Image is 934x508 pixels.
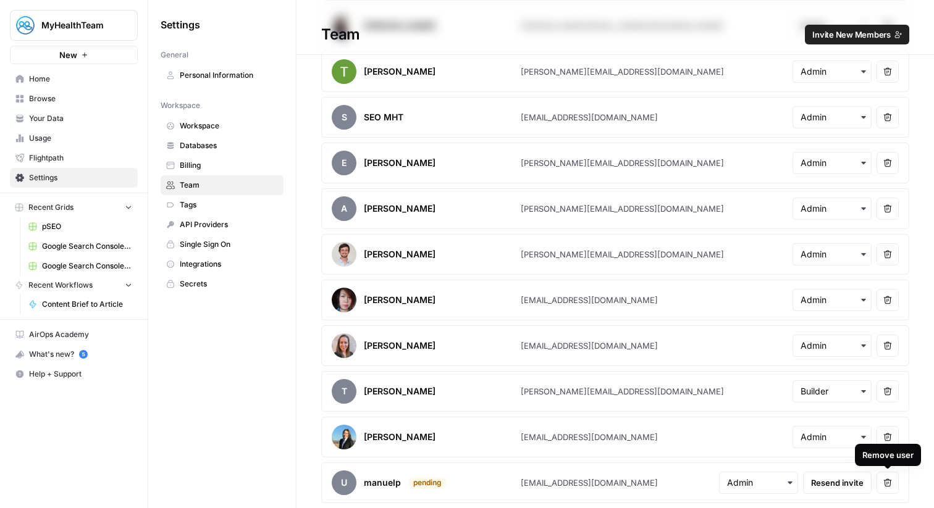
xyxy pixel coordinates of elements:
[161,175,284,195] a: Team
[521,385,724,398] div: [PERSON_NAME][EMAIL_ADDRESS][DOMAIN_NAME]
[803,472,872,494] button: Resend invite
[10,46,138,64] button: New
[29,73,132,85] span: Home
[364,202,435,215] div: [PERSON_NAME]
[521,431,658,443] div: [EMAIL_ADDRESS][DOMAIN_NAME]
[161,254,284,274] a: Integrations
[180,259,278,270] span: Integrations
[801,157,864,169] input: Admin
[29,113,132,124] span: Your Data
[332,425,356,449] img: avatar
[42,221,132,232] span: pSEO
[180,70,278,81] span: Personal Information
[23,236,138,256] a: Google Search Console - [URL][DOMAIN_NAME]
[42,241,132,252] span: Google Search Console - [URL][DOMAIN_NAME]
[161,235,284,254] a: Single Sign On
[521,202,724,215] div: [PERSON_NAME][EMAIL_ADDRESS][DOMAIN_NAME]
[332,242,356,267] img: avatar
[161,100,200,111] span: Workspace
[59,49,77,61] span: New
[11,345,137,364] div: What's new?
[801,294,864,306] input: Admin
[161,17,200,32] span: Settings
[10,69,138,89] a: Home
[161,65,284,85] a: Personal Information
[521,477,658,489] div: [EMAIL_ADDRESS][DOMAIN_NAME]
[801,248,864,260] input: Admin
[161,274,284,294] a: Secrets
[862,449,914,461] div: Remove user
[29,152,132,164] span: Flightpath
[332,470,356,495] span: u
[10,168,138,188] a: Settings
[10,10,138,41] button: Workspace: MyHealthTeam
[364,111,403,123] div: SEO MHT
[364,157,435,169] div: [PERSON_NAME]
[82,351,85,357] text: 5
[801,65,864,78] input: Admin
[29,369,132,380] span: Help + Support
[161,195,284,215] a: Tags
[727,477,790,489] input: Admin
[521,111,658,123] div: [EMAIL_ADDRESS][DOMAIN_NAME]
[29,93,132,104] span: Browse
[23,256,138,276] a: Google Search Console - [URL][DOMAIN_NAME]
[28,202,74,213] span: Recent Grids
[29,133,132,144] span: Usage
[161,136,284,156] a: Databases
[521,157,724,169] div: [PERSON_NAME][EMAIL_ADDRESS][DOMAIN_NAME]
[79,350,88,359] a: 5
[332,151,356,175] span: E
[364,65,435,78] div: [PERSON_NAME]
[332,288,356,312] img: avatar
[180,140,278,151] span: Databases
[811,477,864,489] span: Resend invite
[801,431,864,443] input: Admin
[10,198,138,217] button: Recent Grids
[180,180,278,191] span: Team
[10,89,138,109] a: Browse
[332,59,356,84] img: avatar
[180,278,278,289] span: Secrets
[332,379,356,404] span: T
[332,196,356,221] span: A
[812,28,891,41] span: Invite New Members
[801,385,864,398] input: Builder
[805,25,909,44] button: Invite New Members
[28,280,93,291] span: Recent Workflows
[801,111,864,123] input: Admin
[42,260,132,272] span: Google Search Console - [URL][DOMAIN_NAME]
[10,148,138,168] a: Flightpath
[23,294,138,314] a: Content Brief to Article
[161,156,284,175] a: Billing
[801,339,864,352] input: Admin
[408,477,447,488] div: pending
[521,248,724,260] div: [PERSON_NAME][EMAIL_ADDRESS][DOMAIN_NAME]
[161,49,188,60] span: General
[180,239,278,250] span: Single Sign On
[364,294,435,306] div: [PERSON_NAME]
[521,65,724,78] div: [PERSON_NAME][EMAIL_ADDRESS][DOMAIN_NAME]
[14,14,36,36] img: MyHealthTeam Logo
[364,385,435,398] div: [PERSON_NAME]
[521,294,658,306] div: [EMAIL_ADDRESS][DOMAIN_NAME]
[364,339,435,352] div: [PERSON_NAME]
[332,105,356,130] span: S
[10,344,138,364] button: What's new? 5
[29,172,132,183] span: Settings
[161,116,284,136] a: Workspace
[23,217,138,236] a: pSEO
[180,219,278,230] span: API Providers
[42,299,132,310] span: Content Brief to Article
[10,276,138,294] button: Recent Workflows
[364,431,435,443] div: [PERSON_NAME]
[10,325,138,344] a: AirOps Academy
[10,109,138,128] a: Your Data
[180,160,278,171] span: Billing
[10,364,138,384] button: Help + Support
[521,339,658,352] div: [EMAIL_ADDRESS][DOMAIN_NAME]
[10,128,138,148] a: Usage
[180,199,278,210] span: Tags
[332,333,356,358] img: avatar
[41,19,116,31] span: MyHealthTeam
